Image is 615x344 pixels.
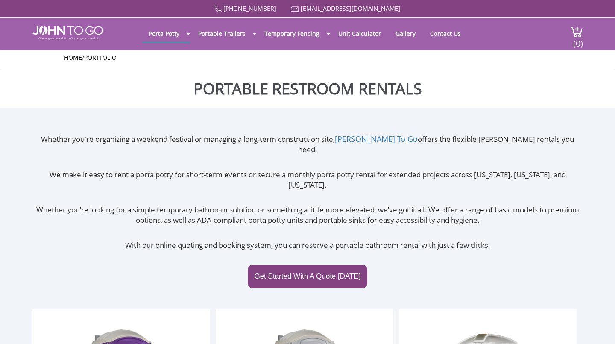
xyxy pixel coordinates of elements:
a: Portfolio [84,53,117,62]
p: Whether you're organizing a weekend festival or managing a long-term construction site, offers th... [32,134,583,155]
a: Get Started With A Quote [DATE] [248,265,367,288]
a: Contact Us [424,25,467,42]
img: JOHN to go [32,26,103,40]
img: Mail [291,6,299,12]
img: Call [214,6,222,13]
p: We make it easy to rent a porta potty for short-term events or secure a monthly porta potty renta... [32,170,583,191]
ul: / [64,53,551,62]
a: Gallery [389,25,422,42]
p: With our online quoting and booking system, you can reserve a portable bathroom rental with just ... [32,240,583,250]
button: Live Chat [581,310,615,344]
p: Whether you’re looking for a simple temporary bathroom solution or something a little more elevat... [32,205,583,226]
a: [PHONE_NUMBER] [223,4,276,12]
a: [PERSON_NAME] To Go [335,134,418,144]
a: Portable Trailers [192,25,252,42]
a: Porta Potty [142,25,186,42]
img: cart a [570,26,583,38]
a: Temporary Fencing [258,25,326,42]
a: Unit Calculator [332,25,387,42]
a: [EMAIL_ADDRESS][DOMAIN_NAME] [301,4,401,12]
span: (0) [573,31,583,49]
a: Home [64,53,82,62]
